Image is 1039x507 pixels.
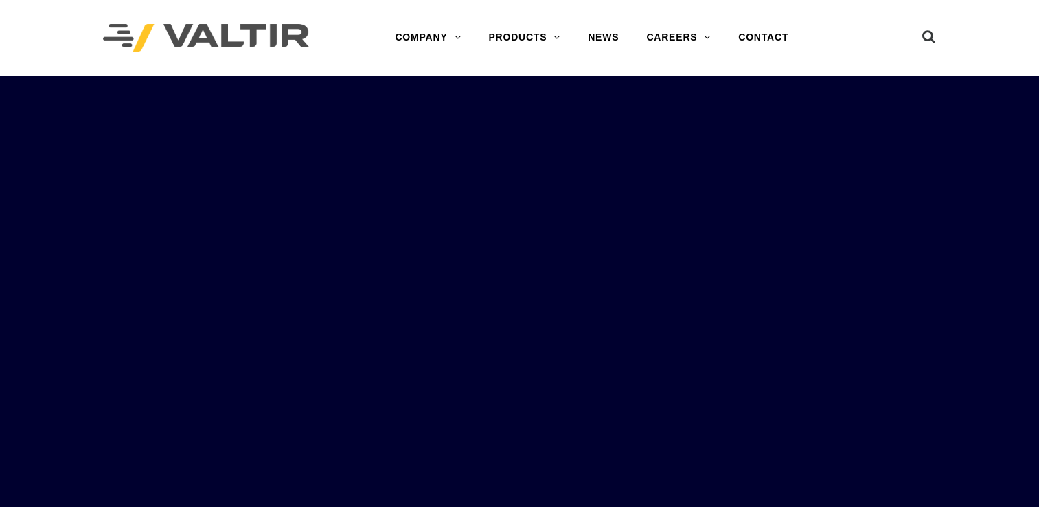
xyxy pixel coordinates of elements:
a: CONTACT [724,24,802,52]
a: NEWS [574,24,632,52]
img: Valtir [103,24,309,52]
a: CAREERS [632,24,724,52]
a: PRODUCTS [475,24,574,52]
a: COMPANY [381,24,475,52]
